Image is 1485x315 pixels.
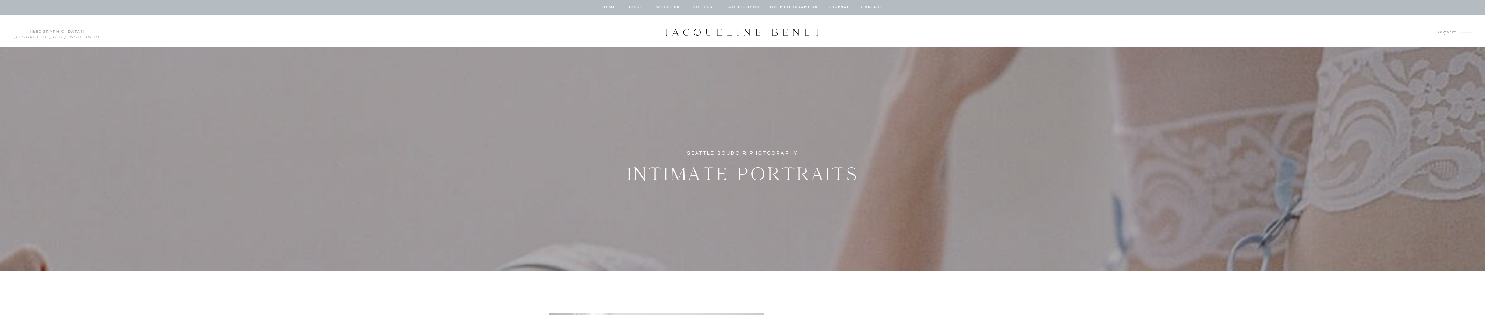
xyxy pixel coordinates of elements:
h1: Seattle Boudoir Photography [683,149,803,158]
a: Weddings [655,4,680,11]
h2: Intimate Portraits [625,159,860,185]
a: Motherhood [728,4,759,11]
a: about [628,4,643,11]
a: Inquire [1432,27,1456,37]
a: BOUDOIR [693,4,714,11]
a: contact [860,4,884,11]
a: journal [828,4,851,11]
a: [GEOGRAPHIC_DATA] [30,30,83,33]
a: home [602,4,616,11]
p: | | Worldwide [10,29,104,33]
a: for photographers [770,4,818,11]
a: [GEOGRAPHIC_DATA] [14,35,67,39]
